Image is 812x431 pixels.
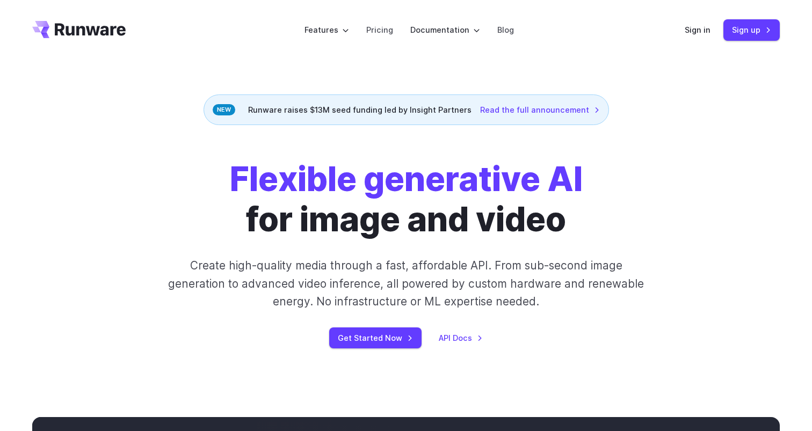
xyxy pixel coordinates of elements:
a: Sign up [723,19,780,40]
a: Go to / [32,21,126,38]
div: Runware raises $13M seed funding led by Insight Partners [204,94,609,125]
h1: for image and video [230,159,583,239]
a: Get Started Now [329,327,422,348]
label: Features [305,24,349,36]
a: Sign in [685,24,711,36]
strong: Flexible generative AI [230,159,583,199]
label: Documentation [410,24,480,36]
a: API Docs [439,332,483,344]
a: Blog [497,24,514,36]
a: Pricing [366,24,393,36]
a: Read the full announcement [480,104,600,116]
p: Create high-quality media through a fast, affordable API. From sub-second image generation to adv... [167,257,646,310]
